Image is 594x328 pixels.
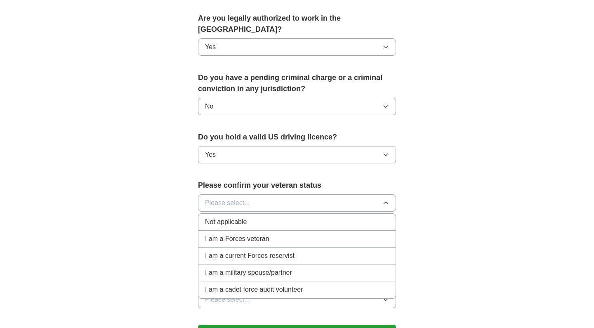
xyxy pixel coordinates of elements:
span: Yes [205,42,216,52]
label: Are you legally authorized to work in the [GEOGRAPHIC_DATA]? [198,13,396,35]
span: No [205,101,213,111]
span: I am a current Forces reservist [205,251,295,261]
span: Yes [205,150,216,160]
button: Yes [198,146,396,163]
button: Please select... [198,291,396,308]
button: Please select... [198,194,396,212]
span: Not applicable [205,217,247,227]
label: Do you have a pending criminal charge or a criminal conviction in any jurisdiction? [198,72,396,94]
span: Please select... [205,295,250,304]
span: I am a military spouse/partner [205,268,292,278]
button: Yes [198,38,396,56]
button: No [198,98,396,115]
label: Please confirm your veteran status [198,180,396,191]
span: I am a Forces veteran [205,234,269,244]
span: I am a cadet force audit volunteer [205,285,303,295]
label: Do you hold a valid US driving licence? [198,132,396,143]
span: Please select... [205,198,250,208]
